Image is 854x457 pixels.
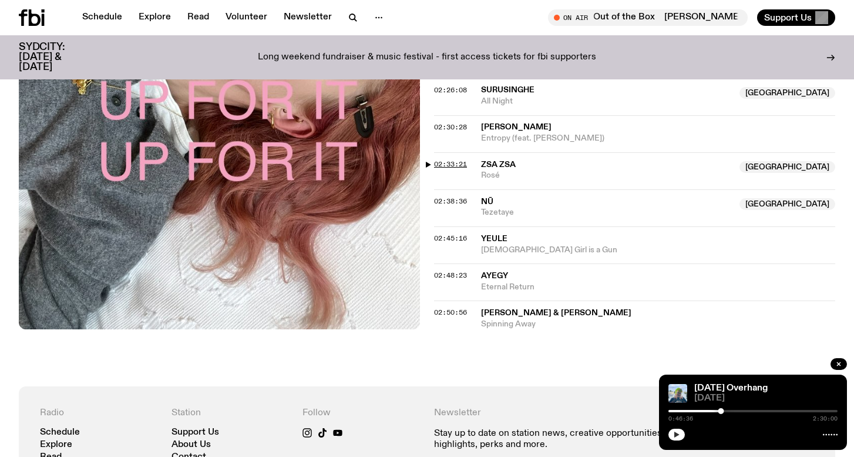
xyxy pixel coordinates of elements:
h4: Station [172,408,289,419]
span: Rosé [481,170,732,181]
button: 02:26:08 [434,87,467,94]
span: 02:38:36 [434,196,467,206]
span: [GEOGRAPHIC_DATA] [739,198,835,210]
span: [PERSON_NAME] & [PERSON_NAME] [481,309,631,317]
a: Explore [40,441,72,449]
span: [GEOGRAPHIC_DATA] [739,161,835,173]
span: 0:46:36 [668,416,693,422]
button: On Air[PERSON_NAME] aka Meteor Infant - Out of the Box[PERSON_NAME] aka Meteor Infant - Out of th... [548,9,748,26]
a: Newsletter [277,9,339,26]
span: ZSA ZSA [481,161,516,169]
h4: Follow [302,408,420,419]
a: [DATE] Overhang [694,383,768,393]
button: Support Us [757,9,835,26]
span: Support Us [764,12,812,23]
span: [DEMOGRAPHIC_DATA] Girl is a Gun [481,245,835,256]
span: yeule [481,235,507,243]
p: Long weekend fundraiser & music festival - first access tickets for fbi supporters [258,52,596,63]
button: 02:38:36 [434,198,467,205]
span: Eternal Return [481,282,835,293]
span: 02:45:16 [434,233,467,243]
a: Read [180,9,216,26]
a: Explore [132,9,178,26]
span: AYEGY [481,272,508,280]
a: Support Us [172,428,219,437]
span: Spinning Away [481,319,835,330]
span: Nū [481,198,493,206]
button: 02:30:28 [434,124,467,131]
span: [DATE] [694,394,838,403]
span: [PERSON_NAME] [481,123,552,131]
span: [GEOGRAPHIC_DATA] [739,87,835,99]
button: 02:45:16 [434,235,467,242]
span: 2:30:00 [813,416,838,422]
h4: Radio [40,408,157,419]
span: Surusinghe [481,86,534,94]
button: 02:48:23 [434,272,467,279]
span: 02:26:08 [434,85,467,95]
a: About Us [172,441,211,449]
a: Schedule [75,9,129,26]
a: Volunteer [218,9,274,26]
p: Stay up to date on station news, creative opportunities, highlights, perks and more. [434,428,682,451]
span: 02:50:56 [434,308,467,317]
h3: SYDCITY: [DATE] & [DATE] [19,42,94,72]
span: 02:33:21 [434,159,467,169]
span: 02:30:28 [434,122,467,132]
button: 02:50:56 [434,309,467,316]
span: 02:48:23 [434,271,467,280]
span: All Night [481,96,732,107]
a: Schedule [40,428,80,437]
span: Entropy (feat. [PERSON_NAME]) [481,133,835,144]
span: Tezetaye [481,207,732,218]
button: 02:33:21 [434,161,467,168]
h4: Newsletter [434,408,682,419]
